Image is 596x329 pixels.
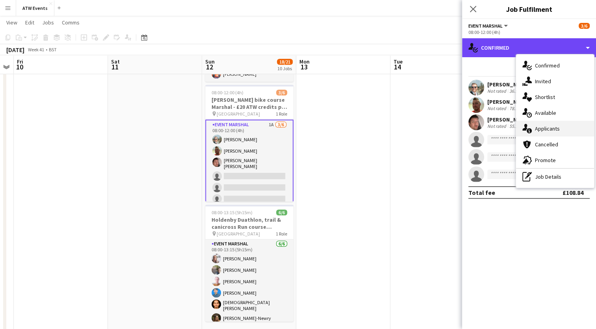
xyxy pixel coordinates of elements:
[277,59,293,65] span: 18/21
[394,58,403,65] span: Tue
[110,62,120,71] span: 11
[487,105,508,112] div: Not rated
[39,17,57,28] a: Jobs
[468,23,509,29] button: Event Marshal
[516,169,594,185] div: Job Details
[563,189,583,196] div: £108.84
[487,81,539,88] div: [PERSON_NAME]
[276,111,287,117] span: 1 Role
[205,96,293,110] h3: [PERSON_NAME] bike course Marshal - £20 ATW credits per hour
[59,17,83,28] a: Comms
[205,58,215,65] span: Sun
[508,123,525,129] div: 55.3km
[204,62,215,71] span: 12
[508,105,525,112] div: 78.3km
[276,90,287,95] span: 3/6
[468,23,503,29] span: Event Marshal
[535,93,555,101] span: Shortlist
[468,189,495,196] div: Total fee
[6,46,24,54] div: [DATE]
[16,62,23,71] span: 10
[42,19,54,26] span: Jobs
[535,157,556,164] span: Promote
[205,85,293,202] app-job-card: 08:00-12:00 (4h)3/6[PERSON_NAME] bike course Marshal - £20 ATW credits per hour [GEOGRAPHIC_DATA]...
[276,209,287,215] span: 6/6
[205,205,293,322] app-job-card: 08:00-13:15 (5h15m)6/6Holdenby Duathlon, trail & canicross Run course Marshal - £20 ATW credits p...
[25,19,34,26] span: Edit
[462,4,596,14] h3: Job Fulfilment
[22,17,37,28] a: Edit
[212,90,243,95] span: 08:00-12:00 (4h)
[487,123,508,129] div: Not rated
[217,231,260,237] span: [GEOGRAPHIC_DATA]
[6,19,17,26] span: View
[487,88,508,94] div: Not rated
[462,38,596,57] div: Confirmed
[535,125,560,132] span: Applicants
[205,239,293,326] app-card-role: Event Marshal6/608:00-13:15 (5h15m)[PERSON_NAME][PERSON_NAME][PERSON_NAME][PERSON_NAME][DEMOGRAPH...
[49,47,57,52] div: BST
[111,58,120,65] span: Sat
[468,29,590,35] div: 08:00-12:00 (4h)
[205,216,293,230] h3: Holdenby Duathlon, trail & canicross Run course Marshal - £20 ATW credits per hour
[487,116,572,123] div: [PERSON_NAME] [PERSON_NAME]
[277,65,292,71] div: 10 Jobs
[535,109,556,116] span: Available
[276,231,287,237] span: 1 Role
[535,62,560,69] span: Confirmed
[3,17,20,28] a: View
[217,111,260,117] span: [GEOGRAPHIC_DATA]
[26,47,46,52] span: Week 41
[508,88,525,94] div: 36.5km
[535,78,551,85] span: Invited
[487,98,539,105] div: [PERSON_NAME]
[62,19,80,26] span: Comms
[205,120,293,207] app-card-role: Event Marshal1A3/608:00-12:00 (4h)[PERSON_NAME][PERSON_NAME][PERSON_NAME] [PERSON_NAME]
[579,23,590,29] span: 3/6
[17,58,23,65] span: Fri
[535,141,558,148] span: Cancelled
[212,209,253,215] span: 08:00-13:15 (5h15m)
[392,62,403,71] span: 14
[299,58,310,65] span: Mon
[16,0,54,16] button: ATW Events
[298,62,310,71] span: 13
